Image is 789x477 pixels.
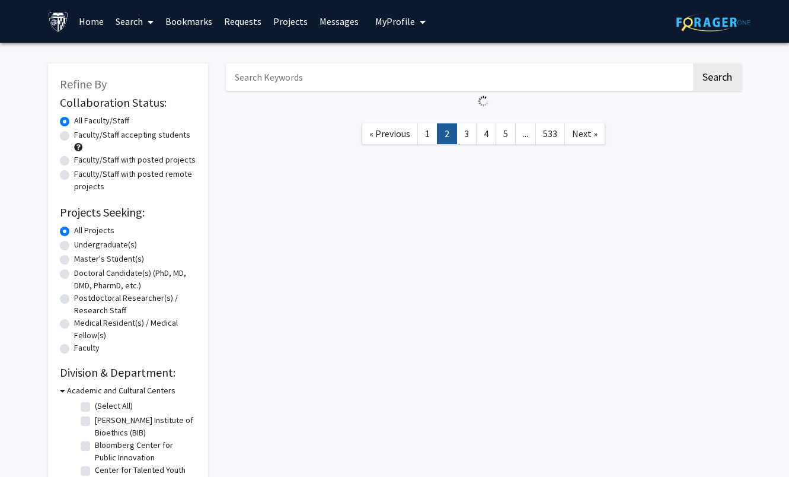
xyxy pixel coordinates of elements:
[362,123,418,144] a: Previous
[60,77,107,91] span: Refine By
[74,342,100,354] label: Faculty
[314,1,365,42] a: Messages
[218,1,267,42] a: Requests
[74,129,190,141] label: Faculty/Staff accepting students
[9,424,50,468] iframe: Chat
[74,115,129,127] label: All Faculty/Staff
[95,414,193,439] label: [PERSON_NAME] Institute of Bioethics (BIB)
[60,205,196,220] h2: Projects Seeking:
[496,123,516,144] a: 5
[456,123,477,144] a: 3
[159,1,218,42] a: Bookmarks
[74,224,114,237] label: All Projects
[375,15,415,27] span: My Profile
[535,123,565,144] a: 533
[74,267,196,292] label: Doctoral Candidate(s) (PhD, MD, DMD, PharmD, etc.)
[74,253,144,265] label: Master's Student(s)
[523,128,528,139] span: ...
[226,112,742,160] nav: Page navigation
[473,91,494,112] img: Loading
[67,384,175,397] h3: Academic and Cultural Centers
[437,123,457,144] a: 2
[110,1,159,42] a: Search
[564,123,605,144] a: Next
[95,439,193,464] label: Bloomberg Center for Public Innovation
[60,96,196,110] h2: Collaboration Status:
[74,238,137,251] label: Undergraduate(s)
[60,365,196,380] h2: Division & Department:
[417,123,437,144] a: 1
[74,154,196,166] label: Faculty/Staff with posted projects
[693,63,742,91] button: Search
[676,13,750,31] img: ForagerOne Logo
[74,317,196,342] label: Medical Resident(s) / Medical Fellow(s)
[572,128,598,139] span: Next »
[48,11,69,32] img: Johns Hopkins University Logo
[95,400,133,412] label: (Select All)
[267,1,314,42] a: Projects
[74,292,196,317] label: Postdoctoral Researcher(s) / Research Staff
[226,63,691,91] input: Search Keywords
[74,168,196,193] label: Faculty/Staff with posted remote projects
[73,1,110,42] a: Home
[369,128,410,139] span: « Previous
[476,123,496,144] a: 4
